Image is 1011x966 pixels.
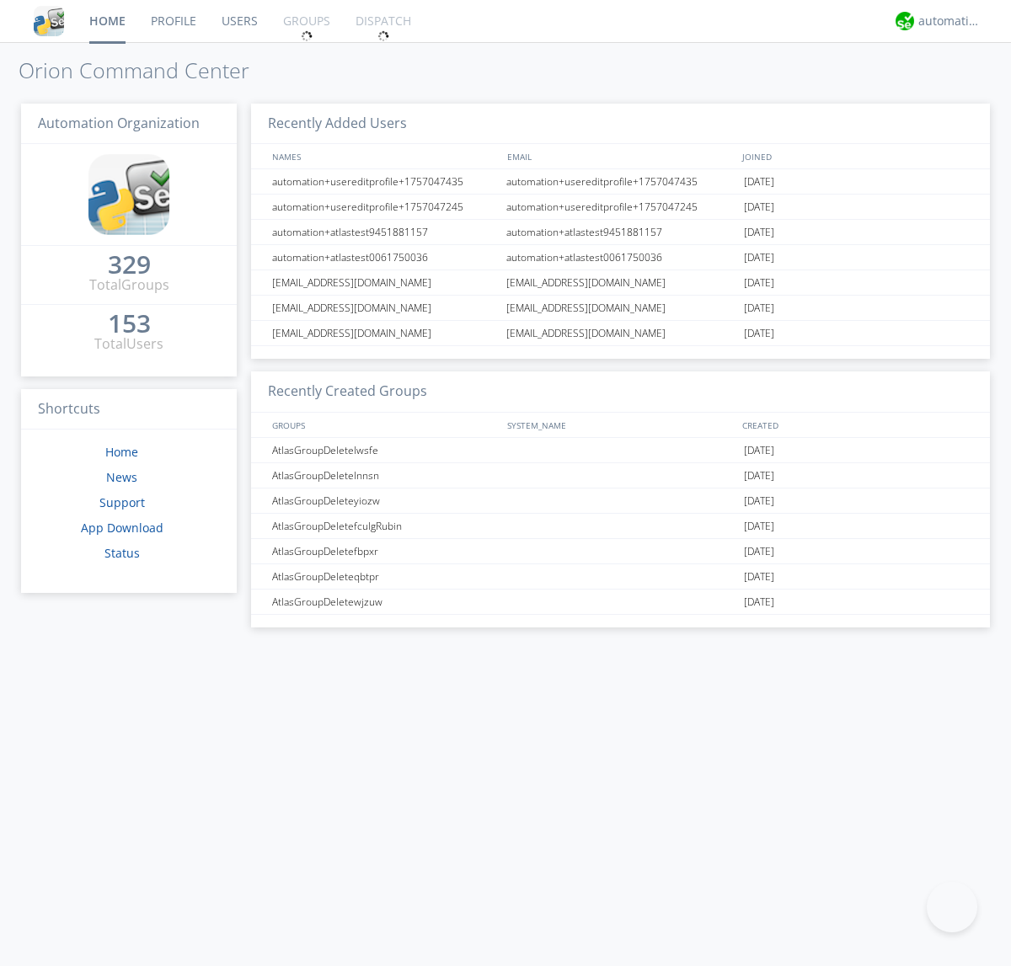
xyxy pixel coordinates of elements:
a: automation+usereditprofile+1757047245automation+usereditprofile+1757047245[DATE] [251,195,990,220]
div: automation+atlas [918,13,982,29]
a: [EMAIL_ADDRESS][DOMAIN_NAME][EMAIL_ADDRESS][DOMAIN_NAME][DATE] [251,321,990,346]
img: cddb5a64eb264b2086981ab96f4c1ba7 [88,154,169,235]
span: [DATE] [744,245,774,270]
div: [EMAIL_ADDRESS][DOMAIN_NAME] [502,296,740,320]
a: AtlasGroupDeleteyiozw[DATE] [251,488,990,514]
a: automation+usereditprofile+1757047435automation+usereditprofile+1757047435[DATE] [251,169,990,195]
iframe: Toggle Customer Support [927,882,977,932]
a: automation+atlastest0061750036automation+atlastest0061750036[DATE] [251,245,990,270]
div: [EMAIL_ADDRESS][DOMAIN_NAME] [268,296,501,320]
div: automation+usereditprofile+1757047245 [502,195,740,219]
div: AtlasGroupDeleteyiozw [268,488,501,513]
span: [DATE] [744,590,774,615]
div: [EMAIL_ADDRESS][DOMAIN_NAME] [502,270,740,295]
div: SYSTEM_NAME [503,413,738,437]
a: AtlasGroupDeletelnnsn[DATE] [251,463,990,488]
a: Status [104,545,140,561]
span: [DATE] [744,270,774,296]
span: [DATE] [744,564,774,590]
div: AtlasGroupDeletelwsfe [268,438,501,462]
span: [DATE] [744,514,774,539]
a: News [106,469,137,485]
div: automation+usereditprofile+1757047245 [268,195,501,219]
div: 329 [108,256,151,273]
h3: Shortcuts [21,389,237,430]
a: AtlasGroupDeletefculgRubin[DATE] [251,514,990,539]
span: [DATE] [744,463,774,488]
a: Home [105,444,138,460]
span: [DATE] [744,488,774,514]
div: Total Users [94,334,163,354]
div: AtlasGroupDeleteqbtpr [268,564,501,589]
div: AtlasGroupDeletefbpxr [268,539,501,563]
div: Total Groups [89,275,169,295]
a: 153 [108,315,151,334]
div: NAMES [268,144,499,168]
div: CREATED [738,413,974,437]
div: automation+atlastest9451881157 [268,220,501,244]
span: [DATE] [744,296,774,321]
a: App Download [81,520,163,536]
a: AtlasGroupDeletefbpxr[DATE] [251,539,990,564]
h3: Recently Added Users [251,104,990,145]
div: automation+atlastest0061750036 [502,245,740,270]
span: [DATE] [744,220,774,245]
div: AtlasGroupDeletelnnsn [268,463,501,488]
h3: Recently Created Groups [251,371,990,413]
span: [DATE] [744,539,774,564]
img: cddb5a64eb264b2086981ab96f4c1ba7 [34,6,64,36]
a: [EMAIL_ADDRESS][DOMAIN_NAME][EMAIL_ADDRESS][DOMAIN_NAME][DATE] [251,296,990,321]
a: Support [99,494,145,510]
a: automation+atlastest9451881157automation+atlastest9451881157[DATE] [251,220,990,245]
span: [DATE] [744,195,774,220]
span: [DATE] [744,438,774,463]
div: JOINED [738,144,974,168]
a: [EMAIL_ADDRESS][DOMAIN_NAME][EMAIL_ADDRESS][DOMAIN_NAME][DATE] [251,270,990,296]
div: GROUPS [268,413,499,437]
div: 153 [108,315,151,332]
a: AtlasGroupDeleteqbtpr[DATE] [251,564,990,590]
img: spin.svg [301,30,313,42]
div: automation+atlastest9451881157 [502,220,740,244]
div: AtlasGroupDeletewjzuw [268,590,501,614]
div: automation+atlastest0061750036 [268,245,501,270]
div: AtlasGroupDeletefculgRubin [268,514,501,538]
img: spin.svg [377,30,389,42]
span: [DATE] [744,169,774,195]
div: [EMAIL_ADDRESS][DOMAIN_NAME] [268,270,501,295]
a: AtlasGroupDeletelwsfe[DATE] [251,438,990,463]
a: AtlasGroupDeletewjzuw[DATE] [251,590,990,615]
span: [DATE] [744,321,774,346]
a: 329 [108,256,151,275]
img: d2d01cd9b4174d08988066c6d424eccd [896,12,914,30]
span: Automation Organization [38,114,200,132]
div: EMAIL [503,144,738,168]
div: automation+usereditprofile+1757047435 [268,169,501,194]
div: automation+usereditprofile+1757047435 [502,169,740,194]
div: [EMAIL_ADDRESS][DOMAIN_NAME] [502,321,740,345]
div: [EMAIL_ADDRESS][DOMAIN_NAME] [268,321,501,345]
